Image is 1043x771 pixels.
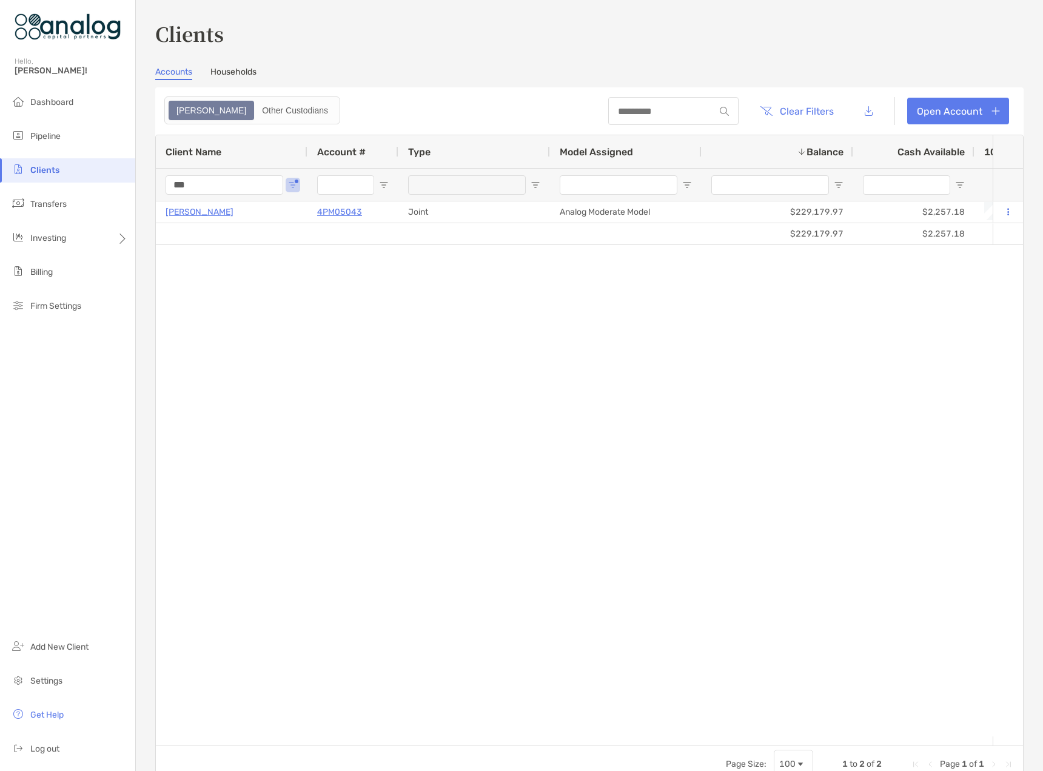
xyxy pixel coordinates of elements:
[30,676,62,686] span: Settings
[30,267,53,277] span: Billing
[711,175,829,195] input: Balance Filter Input
[940,759,960,769] span: Page
[408,146,431,158] span: Type
[30,642,89,652] span: Add New Client
[166,146,221,158] span: Client Name
[897,146,965,158] span: Cash Available
[30,165,59,175] span: Clients
[907,98,1009,124] a: Open Account
[166,175,283,195] input: Client Name Filter Input
[210,67,257,80] a: Households
[853,223,974,244] div: $2,257.18
[560,175,677,195] input: Model Assigned Filter Input
[317,175,374,195] input: Account # Filter Input
[962,759,967,769] span: 1
[779,759,796,769] div: 100
[969,759,977,769] span: of
[155,67,192,80] a: Accounts
[398,201,550,223] div: Joint
[317,204,362,220] a: 4PM05043
[11,673,25,687] img: settings icon
[11,741,25,755] img: logout icon
[1004,759,1013,769] div: Last Page
[30,710,64,720] span: Get Help
[720,107,729,116] img: input icon
[859,759,865,769] span: 2
[11,94,25,109] img: dashboard icon
[853,201,974,223] div: $2,257.18
[170,102,253,119] div: Zoe
[842,759,848,769] span: 1
[834,180,843,190] button: Open Filter Menu
[560,146,633,158] span: Model Assigned
[863,175,950,195] input: Cash Available Filter Input
[30,199,67,209] span: Transfers
[955,180,965,190] button: Open Filter Menu
[30,131,61,141] span: Pipeline
[11,162,25,177] img: clients icon
[682,180,692,190] button: Open Filter Menu
[726,759,766,769] div: Page Size:
[867,759,874,769] span: of
[925,759,935,769] div: Previous Page
[702,201,853,223] div: $229,179.97
[11,128,25,143] img: pipeline icon
[11,707,25,721] img: get-help icon
[288,180,298,190] button: Open Filter Menu
[30,233,66,243] span: Investing
[751,98,843,124] button: Clear Filters
[155,19,1024,47] h3: Clients
[11,196,25,210] img: transfers icon
[30,744,59,754] span: Log out
[15,66,128,76] span: [PERSON_NAME]!
[531,180,540,190] button: Open Filter Menu
[850,759,857,769] span: to
[379,180,389,190] button: Open Filter Menu
[317,146,366,158] span: Account #
[911,759,921,769] div: First Page
[11,298,25,312] img: firm-settings icon
[11,639,25,653] img: add_new_client icon
[11,264,25,278] img: billing icon
[30,301,81,311] span: Firm Settings
[11,230,25,244] img: investing icon
[30,97,73,107] span: Dashboard
[702,223,853,244] div: $229,179.97
[876,759,882,769] span: 2
[166,204,233,220] a: [PERSON_NAME]
[989,759,999,769] div: Next Page
[550,201,702,223] div: Analog Moderate Model
[15,5,121,49] img: Zoe Logo
[979,759,984,769] span: 1
[164,96,340,124] div: segmented control
[807,146,843,158] span: Balance
[255,102,335,119] div: Other Custodians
